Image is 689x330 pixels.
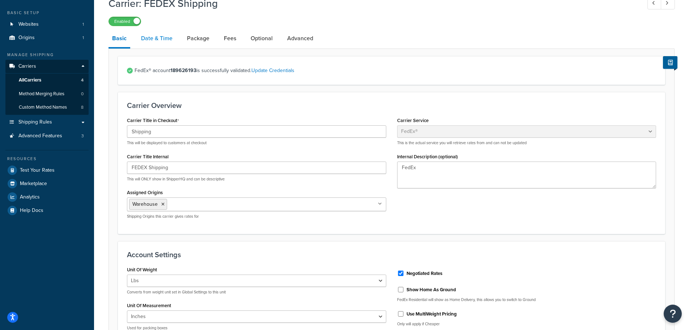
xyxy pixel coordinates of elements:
span: Help Docs [20,208,43,214]
p: This is the actual service you will retrieve rates from and can not be updated [397,140,656,146]
p: This will be displayed to customers at checkout [127,140,386,146]
a: Origins1 [5,31,89,45]
li: Origins [5,31,89,45]
a: Test Your Rates [5,164,89,177]
label: Unit Of Measurement [127,303,171,308]
a: Advanced Features3 [5,129,89,143]
a: Fees [220,30,240,47]
label: Show Home As Ground [407,287,456,293]
a: Analytics [5,191,89,204]
a: Method Merging Rules0 [5,87,89,101]
a: Date & Time [137,30,176,47]
span: Marketplace [20,181,47,187]
h3: Account Settings [127,251,656,259]
div: Manage Shipping [5,52,89,58]
textarea: FedEx [397,162,656,188]
div: Resources [5,156,89,162]
span: 8 [81,104,84,110]
li: Websites [5,18,89,31]
li: Advanced Features [5,129,89,143]
a: Help Docs [5,204,89,217]
p: Shipping Origins this carrier gives rates for [127,214,386,219]
label: Unit Of Weight [127,267,157,272]
strong: 189626193 [170,67,196,74]
a: Update Credentials [251,67,294,74]
a: AllCarriers4 [5,74,89,87]
div: Basic Setup [5,10,89,16]
li: Method Merging Rules [5,87,89,101]
a: Marketplace [5,177,89,190]
span: 4 [81,77,84,83]
label: Negotiated Rates [407,270,442,277]
span: Shipping Rules [18,119,52,125]
span: Origins [18,35,35,41]
button: Show Help Docs [663,56,677,69]
span: 3 [81,133,84,139]
span: 1 [82,21,84,28]
a: Shipping Rules [5,116,89,129]
span: FedEx® account is successfully validated. [135,66,656,76]
button: Open Resource Center [664,305,682,323]
label: Assigned Origins [127,190,163,195]
label: Internal Description (optional) [397,154,458,159]
a: Websites1 [5,18,89,31]
span: Carriers [18,63,36,70]
a: Package [183,30,213,47]
span: Analytics [20,194,40,200]
p: Converts from weight unit set in Global Settings to this unit [127,289,386,295]
span: 0 [81,91,84,97]
label: Enabled [109,17,141,26]
label: Use MultiWeight Pricing [407,311,457,317]
span: Test Your Rates [20,167,55,174]
a: Carriers [5,60,89,73]
span: Warehouse [132,200,158,208]
span: Advanced Features [18,133,62,139]
span: Method Merging Rules [19,91,64,97]
span: 1 [82,35,84,41]
span: Websites [18,21,39,28]
span: All Carriers [19,77,41,83]
p: This will ONLY show in ShipperHQ and can be descriptive [127,176,386,182]
a: Advanced [284,30,317,47]
a: Optional [247,30,276,47]
p: Only will apply if Cheaper [397,321,656,327]
a: Custom Method Names8 [5,101,89,114]
label: Carrier Title Internal [127,154,169,159]
span: Custom Method Names [19,104,67,110]
a: Basic [109,30,130,49]
li: Carriers [5,60,89,115]
h3: Carrier Overview [127,101,656,109]
li: Custom Method Names [5,101,89,114]
label: Carrier Service [397,118,429,123]
label: Carrier Title in Checkout [127,118,179,124]
p: FedEx Residential will show as Home Delivery, this allows you to switch to Ground [397,297,656,302]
